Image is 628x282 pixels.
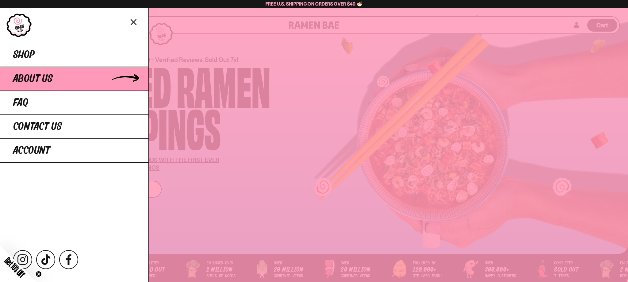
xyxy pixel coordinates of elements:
span: Contact Us [13,121,62,132]
span: Get 10% Off [3,255,27,279]
span: About Us [13,73,53,84]
span: Free U.S. Shipping on Orders over $40 🍜 [266,1,363,7]
span: FAQ [13,97,28,108]
button: Close menu [128,16,139,27]
button: Close teaser [36,271,42,277]
span: Shop [13,49,35,60]
span: Account [13,145,50,156]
